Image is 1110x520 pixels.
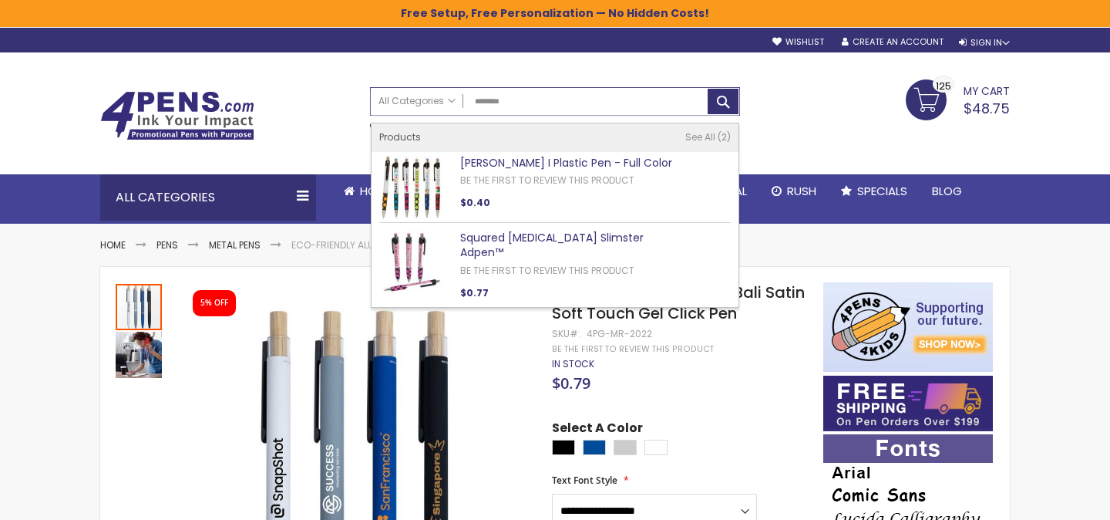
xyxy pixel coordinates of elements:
a: Create an Account [842,36,943,48]
div: White [644,440,668,455]
span: In stock [552,357,594,370]
div: Sign In [959,37,1010,49]
span: See All [685,130,715,144]
a: Be the first to review this product [460,174,634,187]
div: Black [552,440,575,455]
span: Select A Color [552,420,643,441]
a: Be the first to review this product [552,343,714,355]
span: $48.75 [964,99,1010,118]
div: Eco-Friendly Aluminum Bali Satin Soft Touch Gel Click Pen [116,330,162,378]
a: Blog [920,174,974,208]
span: All Categories [378,95,456,107]
div: All Categories [100,174,316,221]
span: $0.79 [552,373,590,393]
a: Rush [759,174,829,208]
img: Eco-Friendly Aluminum Bali Satin Soft Touch Gel Click Pen [116,332,162,378]
span: Text Font Style [552,474,617,487]
a: Squared [MEDICAL_DATA] Slimster Adpen™ [460,230,644,260]
img: Squared Breast Cancer Slimster Adpen™ [379,231,442,294]
span: 2 [718,130,731,144]
span: Home [360,183,392,199]
a: Metal Pens [209,238,261,252]
a: All Categories [371,88,463,113]
strong: SKU [552,327,580,340]
img: Madeline I Plastic Pen - Full Color [379,156,442,219]
span: Blog [932,183,962,199]
div: Eco-Friendly Aluminum Bali Satin Soft Touch Gel Click Pen [116,282,163,330]
a: Pens [156,238,178,252]
span: Specials [857,183,907,199]
li: Eco-Friendly Aluminum Bali Satin Soft Touch Gel Click Pen [291,239,579,252]
a: Specials [829,174,920,208]
a: [PERSON_NAME] I Plastic Pen - Full Color [460,155,672,171]
a: Home [100,238,126,252]
span: 125 [936,79,951,93]
a: Home [331,174,404,208]
a: See All 2 [685,131,731,144]
div: Grey Light [614,440,637,455]
a: $48.75 125 [906,79,1010,118]
div: 5% OFF [200,298,228,309]
img: Free shipping on orders over $199 [823,376,993,431]
span: Products [379,130,421,144]
span: $0.77 [460,286,489,299]
img: 4Pens Custom Pens and Promotional Products [100,91,254,140]
div: Dark Blue [583,440,606,455]
div: Availability [552,358,594,370]
img: 4pens 4 kids [823,282,993,372]
a: Be the first to review this product [460,264,634,277]
span: Rush [787,183,816,199]
div: Free shipping on pen orders over $199 [611,116,741,147]
a: Wishlist [772,36,824,48]
div: 4PG-MR-2022 [587,328,652,340]
span: $0.40 [460,196,490,209]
